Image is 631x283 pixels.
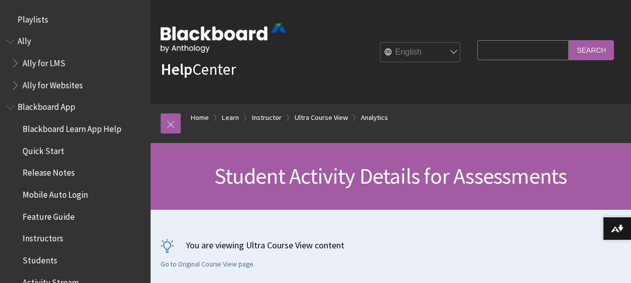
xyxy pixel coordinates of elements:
[23,143,64,156] span: Quick Start
[23,120,121,134] span: Blackboard Learn App Help
[6,11,145,28] nav: Book outline for Playlists
[23,55,65,68] span: Ally for LMS
[23,252,57,265] span: Students
[569,40,614,60] input: Search
[222,111,239,124] a: Learn
[191,111,209,124] a: Home
[361,111,388,124] a: Analytics
[18,99,75,112] span: Blackboard App
[214,162,567,190] span: Student Activity Details for Assessments
[18,33,31,47] span: Ally
[161,59,236,79] a: HelpCenter
[381,43,461,63] select: Site Language Selector
[23,186,88,200] span: Mobile Auto Login
[23,230,63,244] span: Instructors
[23,165,75,178] span: Release Notes
[161,260,255,269] a: Go to Original Course View page.
[295,111,348,124] a: Ultra Course View
[161,24,286,53] img: Blackboard by Anthology
[23,77,83,90] span: Ally for Websites
[252,111,282,124] a: Instructor
[23,208,75,222] span: Feature Guide
[161,239,621,251] p: You are viewing Ultra Course View content
[18,11,48,25] span: Playlists
[161,59,192,79] strong: Help
[6,33,145,94] nav: Book outline for Anthology Ally Help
